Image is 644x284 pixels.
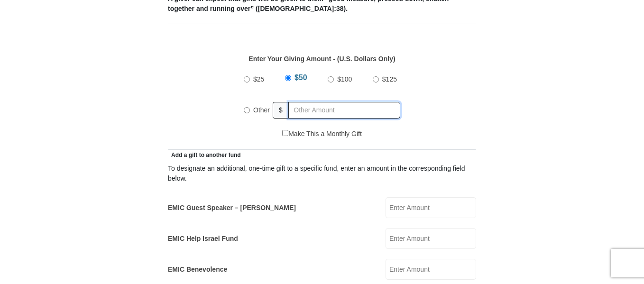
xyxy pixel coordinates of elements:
[248,55,395,63] strong: Enter Your Giving Amount - (U.S. Dollars Only)
[168,164,476,183] div: To designate an additional, one-time gift to a specific fund, enter an amount in the correspondin...
[168,203,296,213] label: EMIC Guest Speaker – [PERSON_NAME]
[386,228,476,249] input: Enter Amount
[282,130,288,136] input: Make This a Monthly Gift
[386,197,476,218] input: Enter Amount
[168,152,241,158] span: Add a gift to another fund
[294,73,307,82] span: $50
[253,106,270,114] span: Other
[168,265,227,275] label: EMIC Benevolence
[288,102,400,119] input: Other Amount
[253,75,264,83] span: $25
[386,259,476,280] input: Enter Amount
[168,234,238,244] label: EMIC Help Israel Fund
[282,129,362,139] label: Make This a Monthly Gift
[337,75,352,83] span: $100
[382,75,397,83] span: $125
[273,102,289,119] span: $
